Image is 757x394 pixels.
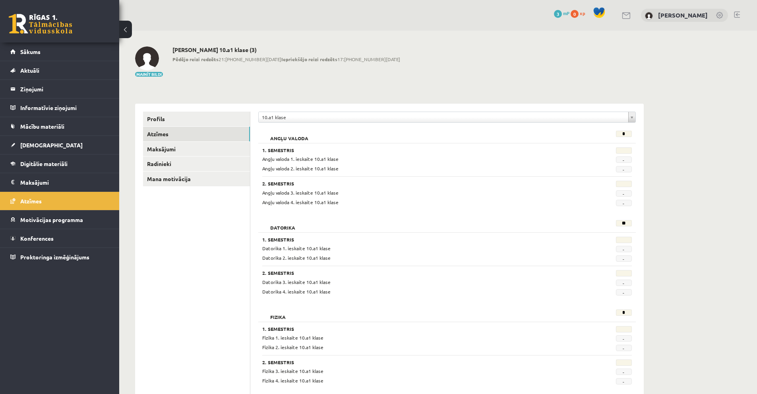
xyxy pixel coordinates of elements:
[616,369,632,375] span: -
[20,98,109,117] legend: Informatīvie ziņojumi
[10,42,109,61] a: Sākums
[20,253,89,261] span: Proktoringa izmēģinājums
[143,142,250,156] a: Maksājumi
[262,199,339,205] span: Angļu valoda 4. ieskaite 10.a1 klase
[262,181,568,186] h3: 2. Semestris
[262,189,339,196] span: Angļu valoda 3. ieskaite 10.a1 klase
[262,147,568,153] h3: 1. Semestris
[262,359,568,365] h3: 2. Semestris
[262,220,303,228] h2: Datorika
[616,280,632,286] span: -
[143,172,250,186] a: Mana motivācija
[10,211,109,229] a: Motivācijas programma
[10,80,109,98] a: Ziņojumi
[262,270,568,276] h3: 2. Semestris
[10,98,109,117] a: Informatīvie ziņojumi
[10,173,109,191] a: Maksājumi
[262,112,625,122] span: 10.a1 klase
[571,10,579,18] span: 0
[10,117,109,135] a: Mācību materiāli
[20,141,83,149] span: [DEMOGRAPHIC_DATA]
[20,173,109,191] legend: Maksājumi
[143,156,250,171] a: Radinieki
[262,237,568,242] h3: 1. Semestris
[172,56,400,63] span: 21:[PHONE_NUMBER][DATE] 17:[PHONE_NUMBER][DATE]
[9,14,72,34] a: Rīgas 1. Tālmācības vidusskola
[616,335,632,342] span: -
[20,67,39,74] span: Aktuāli
[616,200,632,206] span: -
[262,131,316,139] h2: Angļu valoda
[645,12,653,20] img: Ilia Ganebnyi
[143,127,250,141] a: Atzīmes
[10,155,109,173] a: Digitālie materiāli
[616,289,632,295] span: -
[20,216,83,223] span: Motivācijas programma
[554,10,562,18] span: 3
[262,255,331,261] span: Datorika 2. ieskaite 10.a1 klase
[10,229,109,247] a: Konferences
[135,46,159,70] img: Ilia Ganebnyi
[172,46,400,53] h2: [PERSON_NAME] 10.a1 klase (3)
[616,246,632,252] span: -
[262,245,331,251] span: Datorika 1. ieskaite 10.a1 klase
[20,80,109,98] legend: Ziņojumi
[20,48,41,55] span: Sākums
[580,10,585,16] span: xp
[262,344,323,350] span: Fizika 2. ieskaite 10.a1 klase
[262,279,331,285] span: Datorika 3. ieskaite 10.a1 klase
[20,160,68,167] span: Digitālie materiāli
[262,156,339,162] span: Angļu valoda 1. ieskaite 10.a1 klase
[616,190,632,197] span: -
[616,345,632,351] span: -
[262,334,323,341] span: Fizika 1. ieskaite 10.a1 klase
[172,56,219,62] b: Pēdējo reizi redzēts
[10,248,109,266] a: Proktoringa izmēģinājums
[262,326,568,332] h3: 1. Semestris
[10,136,109,154] a: [DEMOGRAPHIC_DATA]
[554,10,569,16] a: 3 mP
[616,166,632,172] span: -
[571,10,589,16] a: 0 xp
[259,112,635,122] a: 10.a1 klase
[262,288,331,295] span: Datorika 4. ieskaite 10.a1 klase
[281,56,337,62] b: Iepriekšējo reizi redzēts
[143,112,250,126] a: Profils
[20,197,42,205] span: Atzīmes
[262,368,323,374] span: Fizika 3. ieskaite 10.a1 klase
[616,255,632,262] span: -
[262,309,294,317] h2: Fizika
[563,10,569,16] span: mP
[20,235,54,242] span: Konferences
[135,72,163,77] button: Mainīt bildi
[658,11,708,19] a: [PERSON_NAME]
[616,378,632,384] span: -
[616,156,632,163] span: -
[20,123,64,130] span: Mācību materiāli
[10,192,109,210] a: Atzīmes
[262,165,339,172] span: Angļu valoda 2. ieskaite 10.a1 klase
[10,61,109,79] a: Aktuāli
[262,377,323,384] span: Fizika 4. ieskaite 10.a1 klase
